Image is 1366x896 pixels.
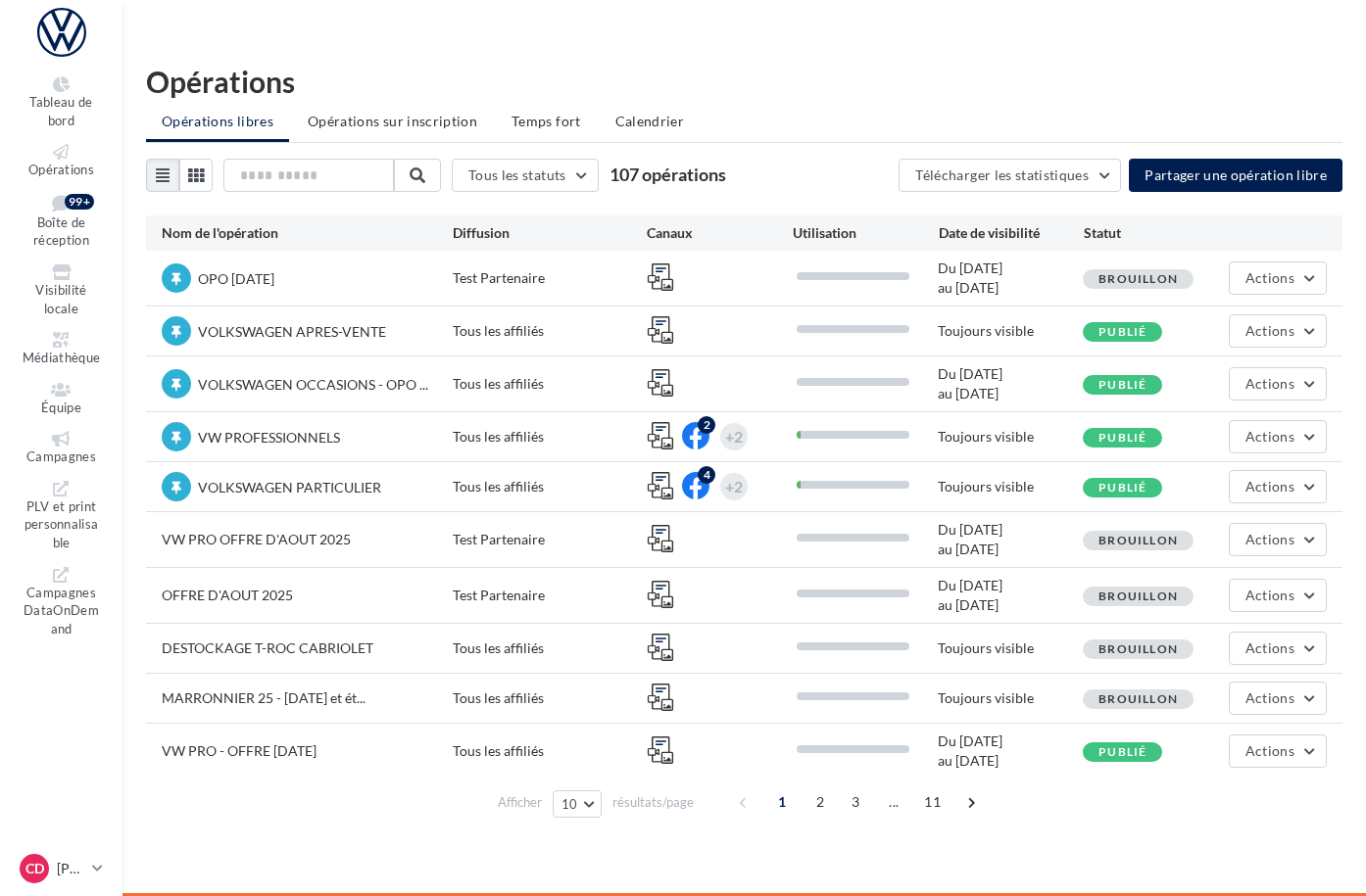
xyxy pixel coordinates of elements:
[24,585,99,637] span: Campagnes DataOnDemand
[26,448,96,464] span: Campagnes
[16,328,107,370] a: Médiathèque
[725,473,743,500] div: +2
[610,164,726,185] span: 107 opérations
[1084,223,1230,243] div: Statut
[938,321,1083,341] div: Toujours visible
[916,786,949,818] span: 11
[453,427,647,447] div: Tous les affiliés
[16,140,107,182] a: Opérations
[24,498,99,550] span: PLV et print personnalisable
[1229,682,1327,715] button: Actions
[23,350,101,365] span: Médiathèque
[16,427,107,469] a: Campagnes
[1098,744,1146,759] span: Publié
[1229,367,1327,401] button: Actions
[1245,742,1294,759] span: Actions
[1245,531,1294,547] span: Actions
[16,850,107,887] a: CD [PERSON_NAME]
[453,530,647,549] div: Test Partenaire
[162,639,373,656] span: DESTOCKAGE T-ROC CABRIOLET
[468,166,566,183] span: Tous les statuts
[1098,691,1178,706] span: Brouillon
[938,688,1083,708] div: Toujours visible
[146,67,1342,96] div: Opérations
[612,793,694,812] span: résultats/page
[1129,159,1342,192] button: Partager une opération libre
[162,531,351,547] span: VW PRO OFFRE D'AOUT 2025
[308,113,477,129] span: Opérations sur inscription
[725,423,743,450] div: +2
[1245,639,1294,656] span: Actions
[938,477,1083,496] div: Toujours visible
[1229,261,1327,295] button: Actions
[65,194,94,210] div: 99+
[198,323,386,340] span: VOLKSWAGEN APRES-VENTE
[453,268,647,288] div: Test Partenaire
[16,477,107,555] a: PLV et print personnalisable
[938,576,1083,615] div: Du [DATE] au [DATE]
[41,400,81,415] span: Équipe
[938,638,1083,658] div: Toujours visible
[1245,322,1294,339] span: Actions
[1098,533,1178,547] span: Brouillon
[198,479,381,495] span: VOLKSWAGEN PARTICULIER
[162,587,293,603] span: OFFRE D'AOUT 2025
[1098,271,1178,286] span: Brouillon
[1299,829,1346,876] iframe: Intercom live chat
[453,374,647,394] div: Tous les affiliés
[840,786,871,818] span: 3
[198,429,340,446] span: VW PROFESSIONNELS
[16,190,107,253] a: Boîte de réception 99+
[35,282,86,316] span: Visibilité locale
[915,166,1089,183] span: Télécharger les statistiques
[1098,324,1146,339] span: Publié
[899,159,1121,192] button: Télécharger les statistiques
[647,223,793,243] div: Canaux
[1229,470,1327,503] button: Actions
[162,742,317,759] span: VW PRO - OFFRE [DATE]
[766,786,798,818] span: 1
[805,786,836,818] span: 2
[938,427,1083,447] div: Toujours visible
[16,72,107,132] a: Tableau de bord
[1245,587,1294,603] span: Actions
[198,270,274,287] span: OPO [DATE]
[33,214,89,249] span: Boîte de réception
[561,796,578,812] span: 10
[698,466,715,484] div: 4
[498,793,542,812] span: Afficher
[453,688,647,708] div: Tous les affiliés
[25,859,44,878] span: CD
[198,376,428,393] span: VOLKSWAGEN OCCASIONS - OPO ...
[1245,478,1294,495] span: Actions
[1229,420,1327,453] button: Actions
[1098,430,1146,445] span: Publié
[1098,480,1146,495] span: Publié
[28,162,94,177] span: Opérations
[1229,632,1327,665] button: Actions
[1229,314,1327,348] button: Actions
[162,689,366,706] span: MARRONNIER 25 - [DATE] et ét...
[453,638,647,658] div: Tous les affiliés
[512,113,581,129] span: Temps fort
[938,259,1083,298] div: Du [DATE] au [DATE]
[29,94,92,128] span: Tableau de bord
[1098,377,1146,392] span: Publié
[16,378,107,420] a: Équipe
[938,364,1083,403] div: Du [DATE] au [DATE]
[453,223,647,243] div: Diffusion
[938,520,1083,559] div: Du [DATE] au [DATE]
[615,113,685,129] span: Calendrier
[698,416,715,434] div: 2
[1229,734,1327,768] button: Actions
[1098,641,1178,656] span: Brouillon
[1245,375,1294,392] span: Actions
[453,321,647,341] div: Tous les affiliés
[938,731,1083,771] div: Du [DATE] au [DATE]
[939,223,1085,243] div: Date de visibilité
[878,786,909,818] span: ...
[1229,579,1327,612] button: Actions
[453,586,647,605] div: Test Partenaire
[57,859,84,878] p: [PERSON_NAME]
[453,741,647,761] div: Tous les affiliés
